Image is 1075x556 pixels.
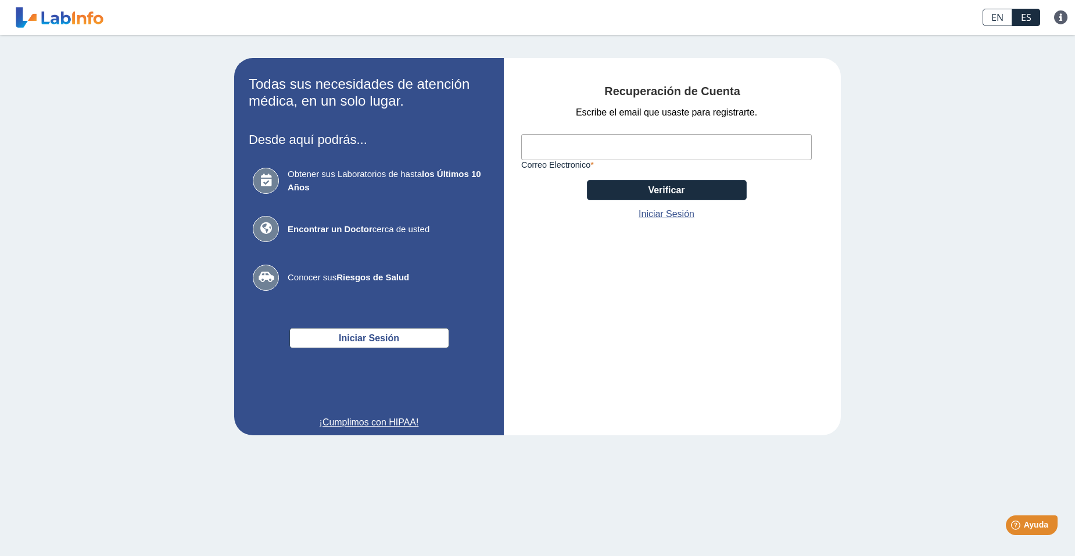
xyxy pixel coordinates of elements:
span: Conocer sus [288,271,485,284]
span: Escribe el email que usaste para registrarte. [576,106,757,120]
h4: Recuperación de Cuenta [521,85,823,99]
iframe: Help widget launcher [972,511,1062,543]
h2: Todas sus necesidades de atención médica, en un solo lugar. [249,76,489,110]
b: los Últimos 10 Años [288,169,481,192]
b: Encontrar un Doctor [288,224,372,234]
label: Correo Electronico [521,160,812,169]
a: EN [983,9,1012,26]
b: Riesgos de Salud [336,272,409,282]
a: ES [1012,9,1040,26]
button: Iniciar Sesión [289,328,449,348]
a: ¡Cumplimos con HIPAA! [249,416,489,429]
a: Iniciar Sesión [639,207,694,221]
span: cerca de usted [288,223,485,236]
button: Verificar [587,180,747,200]
h3: Desde aquí podrás... [249,132,489,147]
span: Obtener sus Laboratorios de hasta [288,168,485,194]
